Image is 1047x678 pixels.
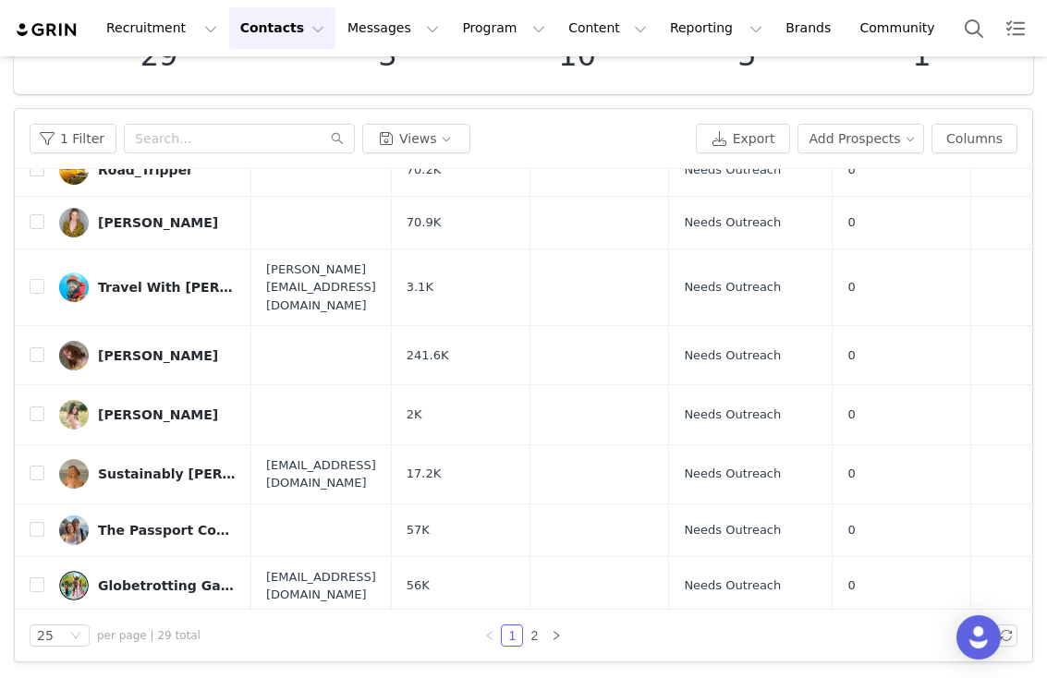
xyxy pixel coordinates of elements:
div: Travel With [PERSON_NAME] [98,280,237,295]
div: Globetrotting Gang [98,578,237,593]
div: [PERSON_NAME] [98,407,218,422]
div: 25 [37,625,54,646]
p: 29 [99,39,220,72]
a: Travel With [PERSON_NAME] [59,272,237,302]
span: Needs Outreach [684,346,781,365]
span: Needs Outreach [684,521,781,539]
span: [EMAIL_ADDRESS][DOMAIN_NAME] [266,568,376,604]
div: The Passport Couple [98,523,237,538]
span: Needs Outreach [684,576,781,595]
a: Globetrotting Gang [59,571,237,600]
button: 1 Filter [30,124,116,153]
button: Recruitment [95,7,228,49]
span: [PERSON_NAME][EMAIL_ADDRESS][DOMAIN_NAME] [266,260,376,315]
span: [EMAIL_ADDRESS][DOMAIN_NAME] [266,456,376,492]
span: 0 [847,161,855,179]
a: Tasks [995,7,1036,49]
button: Contacts [229,7,335,49]
i: icon: left [484,630,495,641]
i: icon: search [331,132,344,145]
span: 0 [847,346,855,365]
button: Content [557,7,658,49]
span: 3.1K [407,278,433,297]
a: Sustainably [PERSON_NAME] [59,459,237,489]
a: 2 [524,625,544,646]
span: 70.9K [407,213,441,232]
p: 3 [345,39,431,72]
span: 56K [407,576,430,595]
img: 76a5ff78-173a-4176-bff2-375b00821ede.jpg [59,571,89,600]
span: 0 [847,576,855,595]
img: 64f8ff94-d48c-4fc9-8db1-02b4476a9bc0--s.jpg [59,459,89,489]
button: Columns [931,124,1017,153]
img: 357a2103-147c-43cf-bf8f-46ddd0a32e48.jpg [59,272,89,302]
img: 31b4ff83-5315-48aa-8e87-c2d39b11e26a--s.jpg [59,155,89,185]
button: Messages [336,7,450,49]
button: Views [362,124,470,153]
img: 5f2d9838-57c6-4378-ba3e-715fca33df18.jpg [59,400,89,430]
span: Needs Outreach [684,278,781,297]
span: Needs Outreach [684,213,781,232]
p: 5 [724,39,771,72]
input: Search... [124,124,355,153]
span: Needs Outreach [684,465,781,483]
span: 241.6K [407,346,449,365]
p: 1 [895,39,949,72]
span: 0 [847,406,855,424]
img: 6d217e46-f7c0-46e3-af92-e546d6fd0271--s.jpg [59,515,89,545]
span: Needs Outreach [684,161,781,179]
a: The Passport Couple [59,515,237,545]
span: 17.2K [407,465,441,483]
i: icon: right [551,630,562,641]
a: Community [849,7,955,49]
li: Next Page [545,624,567,647]
li: 1 [501,624,523,647]
button: Add Prospects [797,124,925,153]
a: [PERSON_NAME] [59,341,237,370]
div: Road_Tripper [98,163,193,177]
button: Reporting [659,7,773,49]
div: [PERSON_NAME] [98,215,218,230]
li: Previous Page [479,624,501,647]
span: 70.2K [407,161,441,179]
a: Road_Tripper [59,155,237,185]
a: 1 [502,625,522,646]
img: 4d748888-5a1b-43f5-a3d1-6c711af7027a.jpg [59,341,89,370]
div: [PERSON_NAME] [98,348,218,363]
a: Brands [774,7,847,49]
i: icon: down [70,630,81,643]
span: per page | 29 total [97,627,201,644]
span: 0 [847,213,855,232]
span: 0 [847,521,855,539]
div: Sustainably [PERSON_NAME] [98,466,237,481]
li: 2 [523,624,545,647]
img: grin logo [15,21,79,39]
span: 57K [407,521,430,539]
span: 0 [847,465,855,483]
span: Needs Outreach [684,406,781,424]
a: [PERSON_NAME] [59,208,237,237]
button: Program [451,7,556,49]
button: Export [696,124,790,153]
a: [PERSON_NAME] [59,400,237,430]
img: 347c361e-fc9f-45c3-b357-e798702a1820--s.jpg [59,208,89,237]
span: 0 [847,278,855,297]
button: Search [954,7,994,49]
div: Open Intercom Messenger [956,615,1001,660]
span: 2K [407,406,422,424]
p: 10 [555,39,599,72]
